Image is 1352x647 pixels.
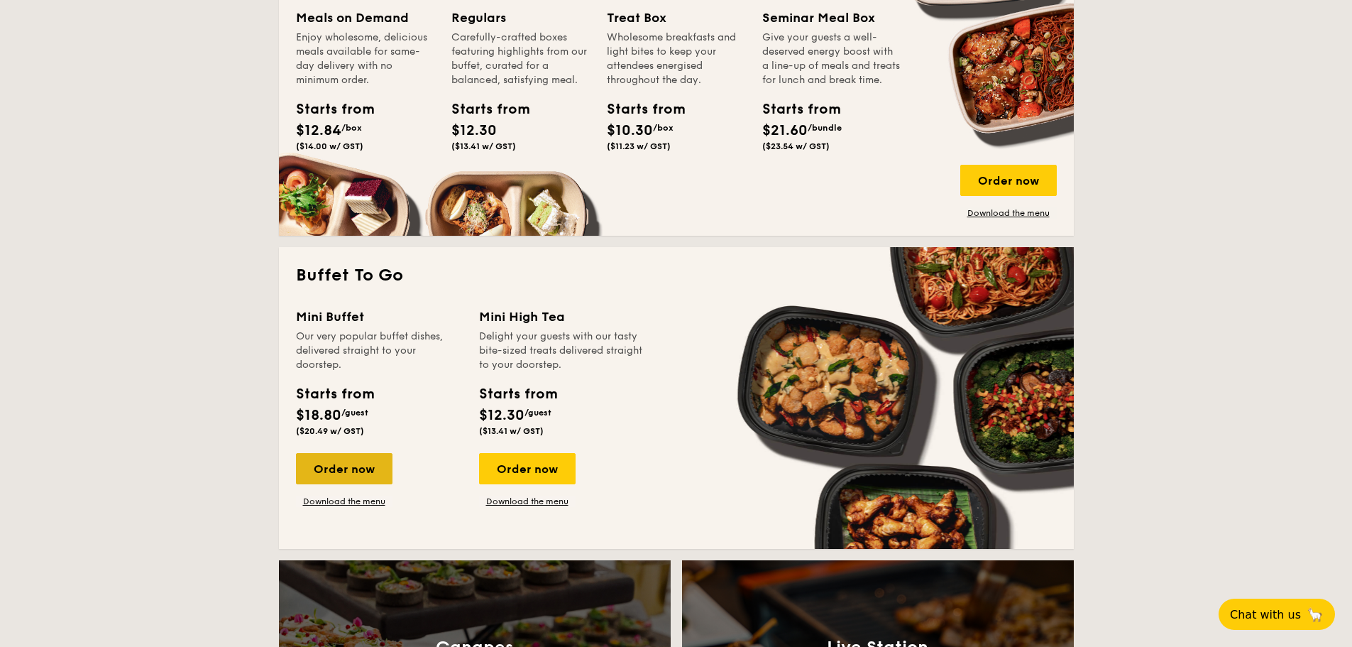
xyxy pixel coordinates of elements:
div: Our very popular buffet dishes, delivered straight to your doorstep. [296,330,462,372]
span: ($23.54 w/ GST) [762,141,830,151]
span: $12.30 [451,122,497,139]
div: Enjoy wholesome, delicious meals available for same-day delivery with no minimum order. [296,31,434,87]
span: /box [653,123,674,133]
span: $12.30 [479,407,524,424]
div: Starts from [762,99,826,120]
div: Delight your guests with our tasty bite-sized treats delivered straight to your doorstep. [479,330,645,372]
button: Chat with us🦙 [1219,599,1335,630]
span: ($11.23 w/ GST) [607,141,671,151]
a: Download the menu [479,496,576,507]
span: ($13.41 w/ GST) [451,141,516,151]
div: Starts from [296,384,373,405]
div: Wholesome breakfasts and light bites to keep your attendees energised throughout the day. [607,31,745,87]
span: /guest [341,408,368,418]
div: Mini Buffet [296,307,462,327]
span: /guest [524,408,551,418]
span: 🦙 [1307,607,1324,623]
div: Give your guests a well-deserved energy boost with a line-up of meals and treats for lunch and br... [762,31,901,87]
div: Meals on Demand [296,8,434,28]
span: ($14.00 w/ GST) [296,141,363,151]
div: Carefully-crafted boxes featuring highlights from our buffet, curated for a balanced, satisfying ... [451,31,590,87]
div: Seminar Meal Box [762,8,901,28]
div: Starts from [607,99,671,120]
span: ($20.49 w/ GST) [296,426,364,436]
div: Order now [960,165,1057,196]
div: Order now [479,453,576,484]
div: Starts from [479,384,556,405]
span: Chat with us [1230,608,1301,621]
div: Starts from [296,99,360,120]
span: $18.80 [296,407,341,424]
a: Download the menu [960,207,1057,219]
a: Download the menu [296,496,392,507]
span: $10.30 [607,122,653,139]
h2: Buffet To Go [296,264,1057,287]
span: $12.84 [296,122,341,139]
div: Mini High Tea [479,307,645,327]
span: ($13.41 w/ GST) [479,426,544,436]
span: /bundle [808,123,842,133]
div: Regulars [451,8,590,28]
div: Starts from [451,99,515,120]
div: Order now [296,453,392,484]
div: Treat Box [607,8,745,28]
span: $21.60 [762,122,808,139]
span: /box [341,123,362,133]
